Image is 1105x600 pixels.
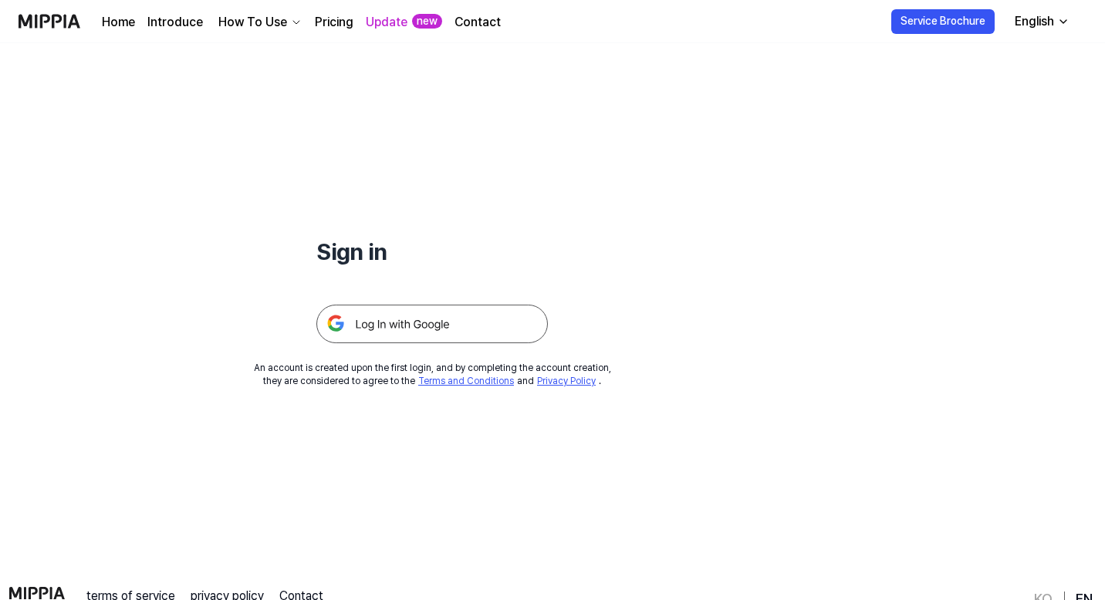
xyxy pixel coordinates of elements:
div: How To Use [215,13,290,32]
button: English [1002,6,1079,37]
a: Introduce [147,13,203,32]
a: Update [366,13,407,32]
a: Pricing [315,13,353,32]
img: logo [9,587,65,599]
img: 구글 로그인 버튼 [316,305,548,343]
a: Contact [455,13,501,32]
h1: Sign in [316,235,548,268]
button: How To Use [215,13,302,32]
a: Privacy Policy [537,376,596,386]
div: new [412,14,442,29]
div: English [1012,12,1057,31]
div: An account is created upon the first login, and by completing the account creation, they are cons... [254,362,611,388]
a: Home [102,13,135,32]
a: Terms and Conditions [418,376,514,386]
button: Service Brochure [891,9,995,34]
